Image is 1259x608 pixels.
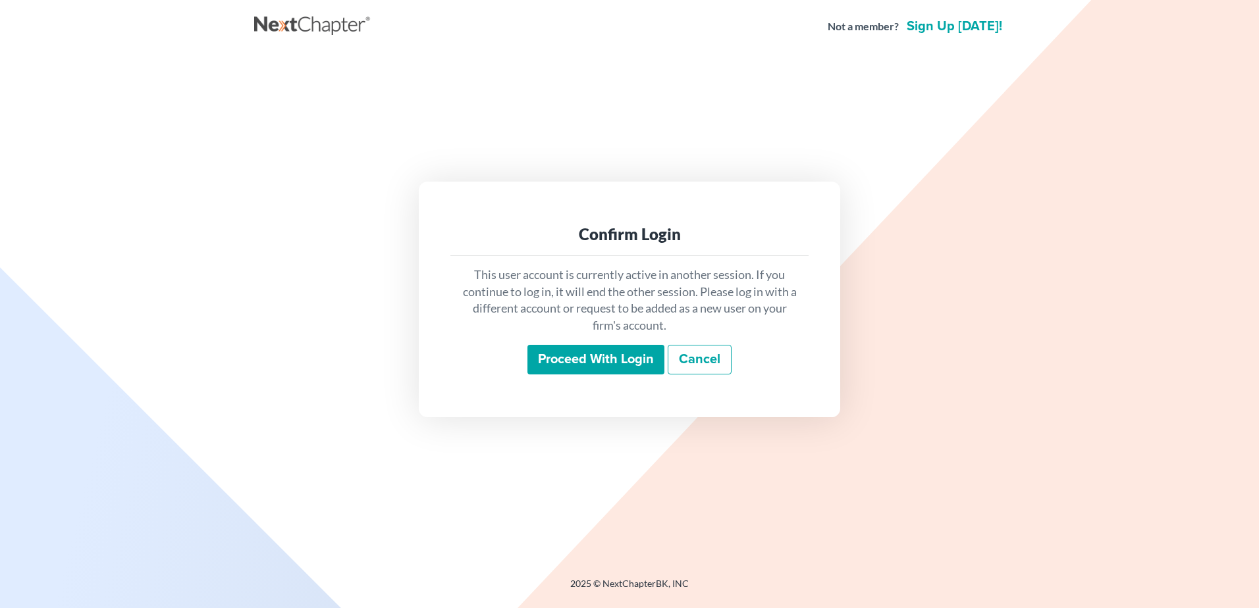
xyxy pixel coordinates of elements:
[461,266,798,334] p: This user account is currently active in another session. If you continue to log in, it will end ...
[254,577,1005,601] div: 2025 © NextChapterBK, INC
[828,19,899,34] strong: Not a member?
[461,224,798,245] div: Confirm Login
[527,345,664,375] input: Proceed with login
[668,345,732,375] a: Cancel
[904,20,1005,33] a: Sign up [DATE]!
